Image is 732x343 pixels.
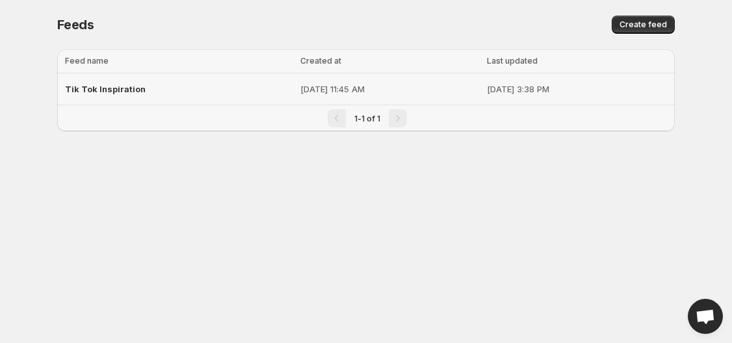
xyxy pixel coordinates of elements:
a: Open chat [688,299,723,334]
p: [DATE] 11:45 AM [300,83,479,95]
span: Created at [300,56,341,66]
span: Create feed [620,19,667,30]
button: Create feed [612,16,675,34]
nav: Pagination [57,105,675,131]
span: Feed name [65,56,109,66]
span: 1-1 of 1 [354,114,380,123]
span: Last updated [487,56,538,66]
p: [DATE] 3:38 PM [487,83,667,95]
span: Feeds [57,17,94,32]
span: Tik Tok Inspiration [65,84,146,94]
